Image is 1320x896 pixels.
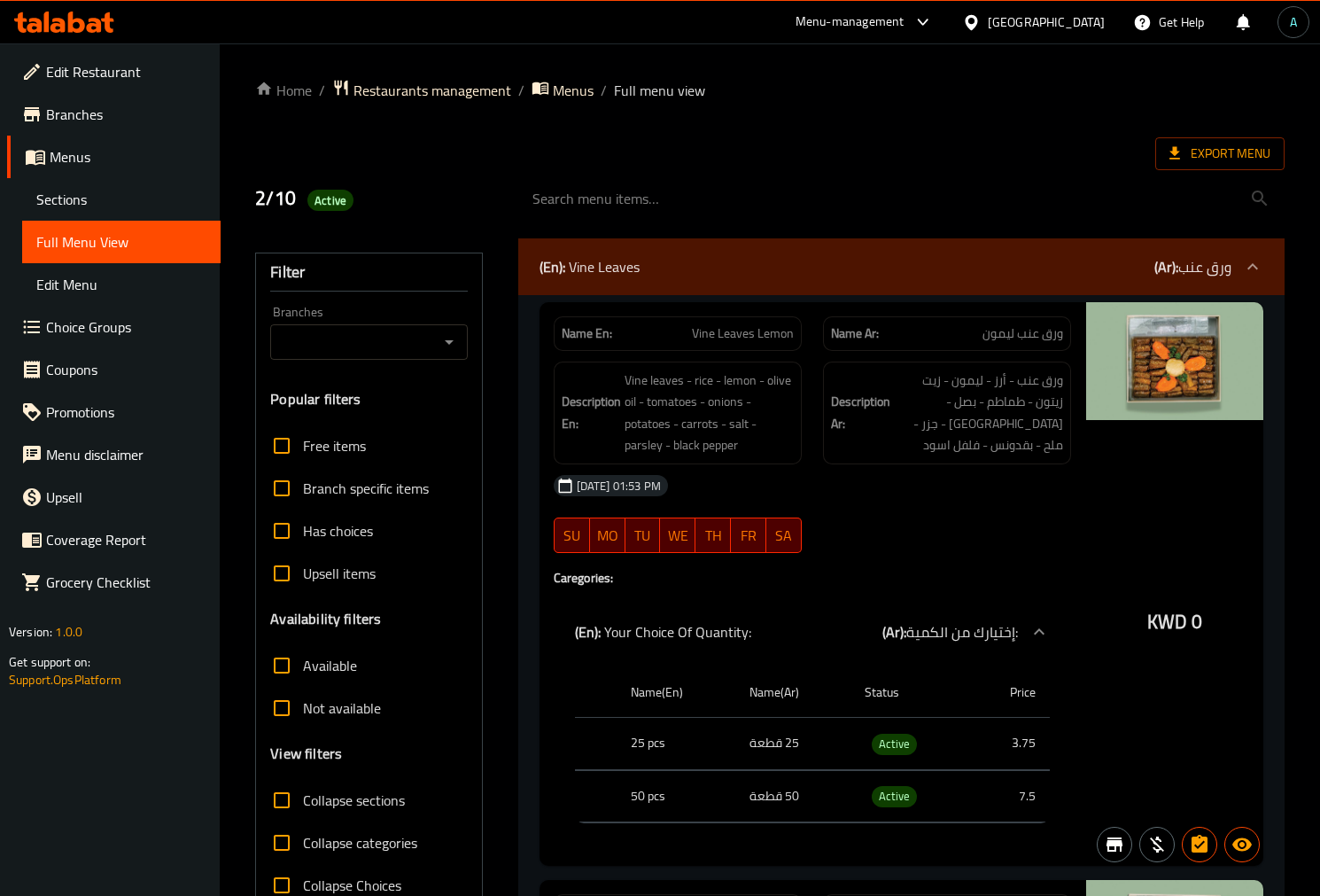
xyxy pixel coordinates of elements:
[831,391,890,434] strong: Description Ar:
[437,330,462,355] button: Open
[518,80,524,101] li: /
[36,274,206,295] span: Edit Menu
[735,718,850,770] td: 25 قطعة
[850,667,969,718] th: Status
[46,572,206,593] span: Grocery Checklist
[46,444,206,465] span: Menu disclaimer
[1139,827,1175,862] button: Purchased item
[319,80,325,101] li: /
[633,523,654,549] span: TU
[703,523,724,549] span: TH
[353,80,511,101] span: Restaurants management
[575,667,1050,823] table: choices table
[575,619,601,645] b: (En):
[307,190,353,211] div: Active
[7,561,221,604] a: Grocery Checklist
[1155,137,1285,170] span: Export Menu
[7,433,221,476] a: Menu disclaimer
[36,189,206,210] span: Sections
[270,609,381,629] h3: Availability filters
[518,238,1285,295] div: (En): Vine Leaves(Ar):ورق عنب
[735,770,850,822] td: 50 قطعة
[518,176,1285,222] input: search
[906,619,1018,645] span: إختيارك من الكمية:
[554,569,1071,587] h4: Caregories:
[255,80,312,101] a: Home
[667,523,688,549] span: WE
[303,520,373,541] span: Has choices
[1154,253,1178,280] b: (Ar):
[46,359,206,380] span: Coupons
[303,655,357,676] span: Available
[55,620,82,643] span: 1.0.0
[270,744,342,764] h3: View filters
[970,667,1050,718] th: Price
[540,253,565,280] b: (En):
[597,523,618,549] span: MO
[332,79,511,102] a: Restaurants management
[617,667,735,718] th: Name(En)
[7,348,221,391] a: Coupons
[1182,827,1217,862] button: Has choices
[590,518,625,553] button: MO
[1097,827,1132,862] button: Not branch specific item
[894,370,1063,456] span: ورق عنب - أرز - ليمون - زيت زيتون - طماطم - بصل - بطاطا - جزر - ملح - بقدونس - فلفل اسود
[9,620,52,643] span: Version:
[562,324,612,343] strong: Name En:
[601,80,607,101] li: /
[303,875,401,896] span: Collapse Choices
[988,12,1105,32] div: [GEOGRAPHIC_DATA]
[7,518,221,561] a: Coverage Report
[7,51,221,93] a: Edit Restaurant
[303,790,405,811] span: Collapse sections
[1086,302,1263,420] img: Vine_Leaves_Lemon638950254093209315.jpg
[1169,143,1270,165] span: Export Menu
[695,518,731,553] button: TH
[554,604,1071,660] div: (En): Your Choice Of Quantity:(Ar):إختيارك من الكمية:
[7,476,221,518] a: Upsell
[270,253,467,292] div: Filter
[270,389,467,409] h3: Popular filters
[9,668,121,691] a: Support.OpsPlatform
[982,324,1063,343] span: ورق عنب ليمون
[303,478,429,499] span: Branch specific items
[303,563,376,584] span: Upsell items
[882,619,906,645] b: (Ar):
[625,518,661,553] button: TU
[872,786,917,806] span: Active
[9,651,90,674] span: Get support on:
[1154,256,1231,277] p: ورق عنب
[1147,604,1187,639] span: KWD
[617,718,735,770] th: 25 pcs
[1192,604,1202,639] span: 0
[46,487,206,508] span: Upsell
[36,231,206,253] span: Full Menu View
[831,324,879,343] strong: Name Ar:
[7,136,221,178] a: Menus
[872,734,917,755] div: Active
[562,391,621,434] strong: Description En:
[570,478,668,495] span: [DATE] 01:53 PM
[796,12,905,33] div: Menu-management
[970,718,1050,770] td: 3.75
[738,523,759,549] span: FR
[554,518,590,553] button: SU
[1224,827,1260,862] button: Available
[540,256,640,277] p: Vine Leaves
[614,80,705,101] span: Full menu view
[562,523,583,549] span: SU
[872,734,917,754] span: Active
[50,146,206,168] span: Menus
[303,832,417,853] span: Collapse categories
[307,192,353,209] span: Active
[7,93,221,136] a: Branches
[7,391,221,433] a: Promotions
[970,770,1050,822] td: 7.5
[532,79,594,102] a: Menus
[773,523,795,549] span: SA
[22,221,221,263] a: Full Menu View
[303,697,381,719] span: Not available
[766,518,802,553] button: SA
[553,80,594,101] span: Menus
